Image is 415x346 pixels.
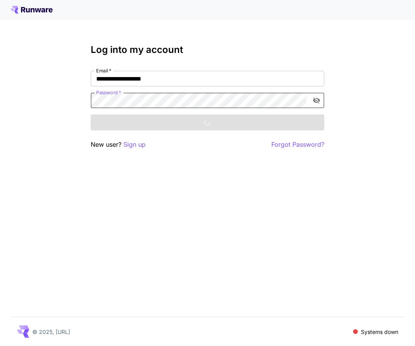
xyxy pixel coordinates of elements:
[271,140,324,149] button: Forgot Password?
[91,140,146,149] p: New user?
[32,328,70,336] p: © 2025, [URL]
[96,67,111,74] label: Email
[361,328,398,336] p: Systems down
[96,89,121,96] label: Password
[309,93,324,107] button: toggle password visibility
[123,140,146,149] button: Sign up
[91,44,324,55] h3: Log into my account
